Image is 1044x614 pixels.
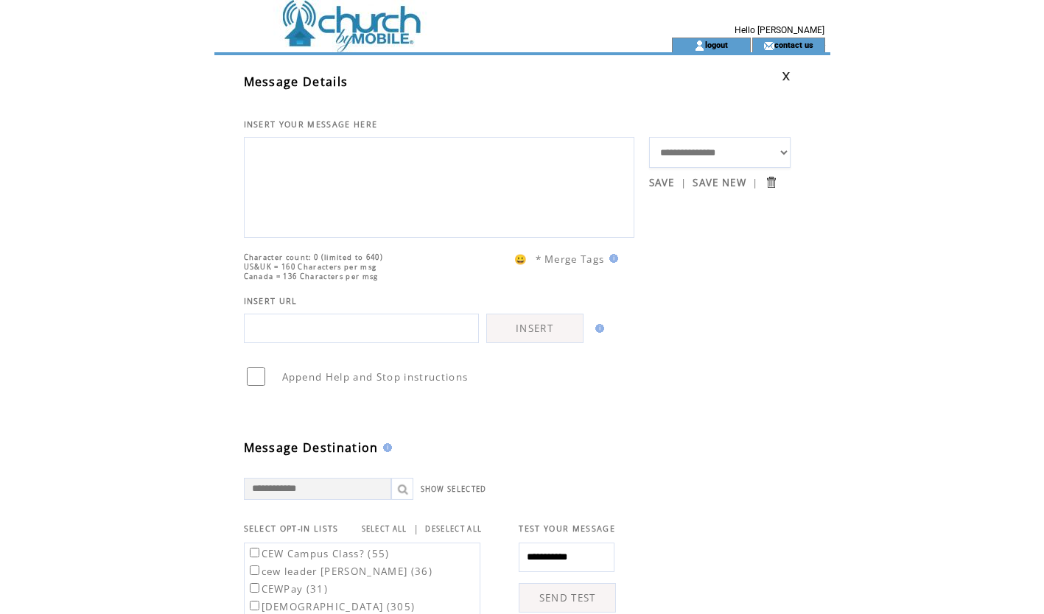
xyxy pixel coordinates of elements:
label: [DEMOGRAPHIC_DATA] (305) [247,600,416,613]
span: INSERT URL [244,296,298,306]
label: cew leader [PERSON_NAME] (36) [247,565,433,578]
img: help.gif [605,254,618,263]
a: SAVE NEW [693,176,746,189]
span: | [752,176,758,189]
a: SELECT ALL [362,524,407,534]
a: SAVE [649,176,675,189]
img: help.gif [591,324,604,333]
span: * Merge Tags [536,253,605,266]
span: INSERT YOUR MESSAGE HERE [244,119,378,130]
span: Character count: 0 (limited to 640) [244,253,384,262]
span: Canada = 136 Characters per msg [244,272,379,281]
input: CEW Campus Class? (55) [250,548,259,557]
input: [DEMOGRAPHIC_DATA] (305) [250,601,259,610]
label: CEWPay (31) [247,582,329,596]
span: 😀 [514,253,528,266]
span: Message Destination [244,440,379,456]
span: Hello [PERSON_NAME] [735,25,824,35]
span: | [681,176,687,189]
img: contact_us_icon.gif [763,40,774,52]
span: | [413,522,419,535]
a: SHOW SELECTED [421,484,487,494]
a: INSERT [486,314,584,343]
span: SELECT OPT-IN LISTS [244,523,339,534]
span: Append Help and Stop instructions [282,370,469,384]
input: cew leader [PERSON_NAME] (36) [250,565,259,575]
img: account_icon.gif [694,40,705,52]
input: CEWPay (31) [250,583,259,593]
span: TEST YOUR MESSAGE [519,523,615,534]
a: DESELECT ALL [425,524,482,534]
span: US&UK = 160 Characters per msg [244,262,377,272]
a: SEND TEST [519,583,616,613]
label: CEW Campus Class? (55) [247,547,390,560]
input: Submit [764,175,778,189]
a: contact us [774,40,813,49]
span: Message Details [244,74,348,90]
a: logout [705,40,728,49]
img: help.gif [379,443,392,452]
